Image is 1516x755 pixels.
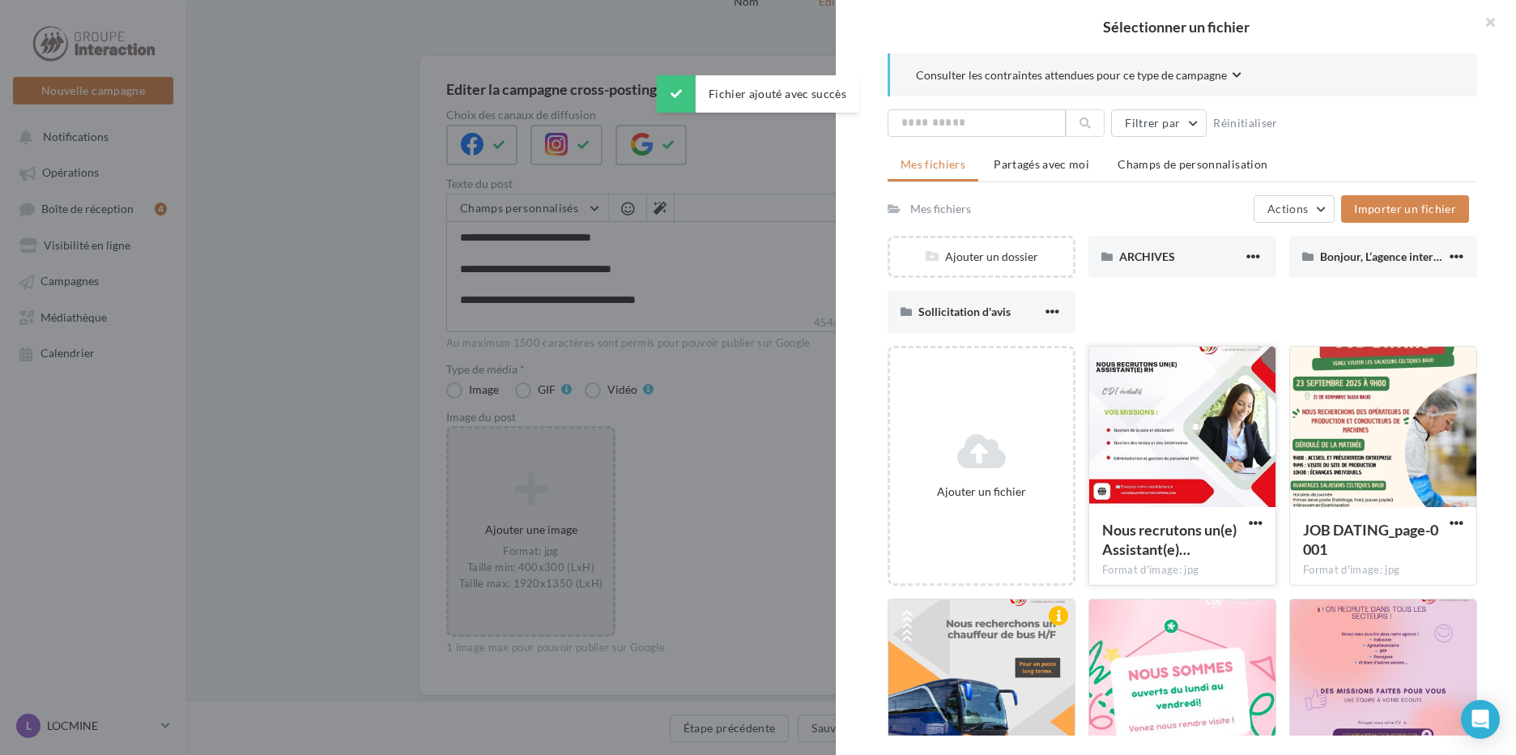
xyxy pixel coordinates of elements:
[1267,202,1308,215] span: Actions
[901,157,965,171] span: Mes fichiers
[1102,521,1237,558] span: Nous recrutons un(e) Assistant(e) RH”
[1303,521,1438,558] span: JOB DATING_page-0001
[1207,113,1284,133] button: Réinitialiser
[916,67,1227,83] span: Consulter les contraintes attendues pour ce type de campagne
[1303,563,1463,578] div: Format d'image: jpg
[1102,563,1263,578] div: Format d'image: jpg
[1354,202,1456,215] span: Importer un fichier
[862,19,1490,34] h2: Sélectionner un fichier
[1119,250,1175,263] span: ARCHIVES
[896,484,1067,500] div: Ajouter un fichier
[657,75,859,113] div: Fichier ajouté avec succès
[916,66,1241,87] button: Consulter les contraintes attendues pour ce type de campagne
[890,249,1073,265] div: Ajouter un dossier
[1254,195,1335,223] button: Actions
[918,305,1011,318] span: Sollicitation d'avis
[1118,157,1267,171] span: Champs de personnalisation
[1341,195,1469,223] button: Importer un fichier
[1111,109,1207,137] button: Filtrer par
[910,201,971,217] div: Mes fichiers
[1461,700,1500,739] div: Open Intercom Messenger
[994,157,1089,171] span: Partagés avec moi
